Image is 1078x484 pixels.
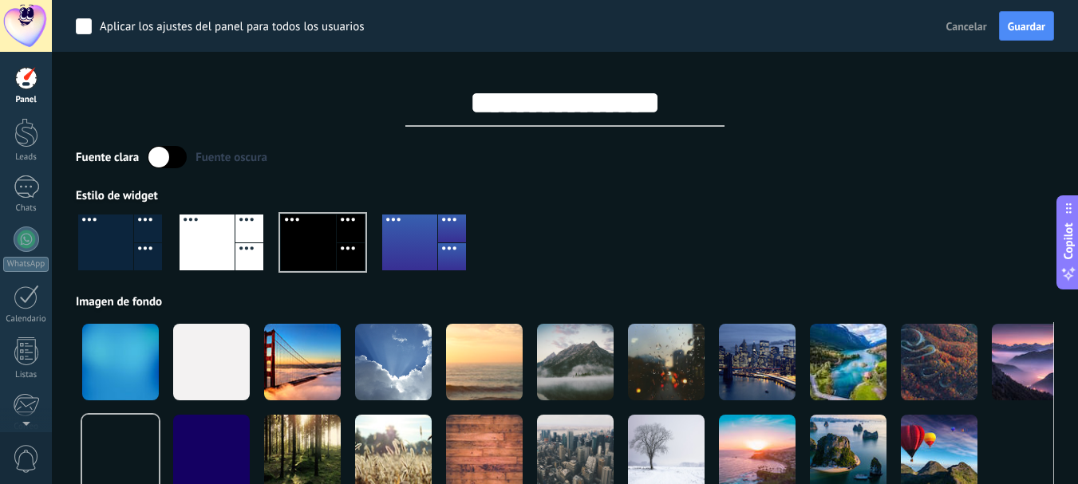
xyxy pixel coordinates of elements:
div: Estilo de widget [76,188,1054,203]
span: Cancelar [946,19,987,33]
button: Guardar [999,11,1054,41]
div: Panel [3,95,49,105]
div: Chats [3,203,49,214]
div: Fuente oscura [195,150,267,165]
div: Listas [3,370,49,380]
button: Cancelar [940,14,993,38]
div: Leads [3,152,49,163]
div: Fuente clara [76,150,139,165]
div: WhatsApp [3,257,49,272]
span: Copilot [1060,222,1076,259]
div: Imagen de fondo [76,294,1054,309]
span: Guardar [1008,21,1045,32]
div: Aplicar los ajustes del panel para todos los usuarios [100,19,365,35]
div: Calendario [3,314,49,325]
